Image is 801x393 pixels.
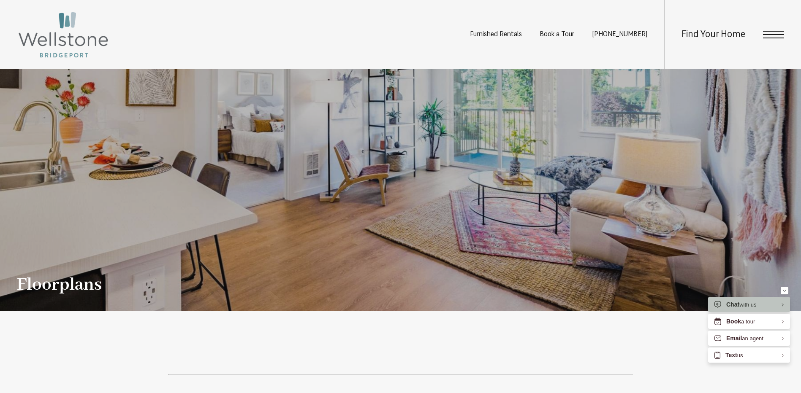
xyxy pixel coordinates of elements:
h1: Floorplans [17,275,102,294]
span: [PHONE_NUMBER] [592,31,647,38]
a: Call us at (253) 400-3144 [592,31,647,38]
img: Wellstone [17,11,110,59]
a: Furnished Rentals [470,31,522,38]
button: Open Menu [763,31,784,38]
a: Book a Tour [540,31,574,38]
a: Find Your Home [682,30,745,40]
